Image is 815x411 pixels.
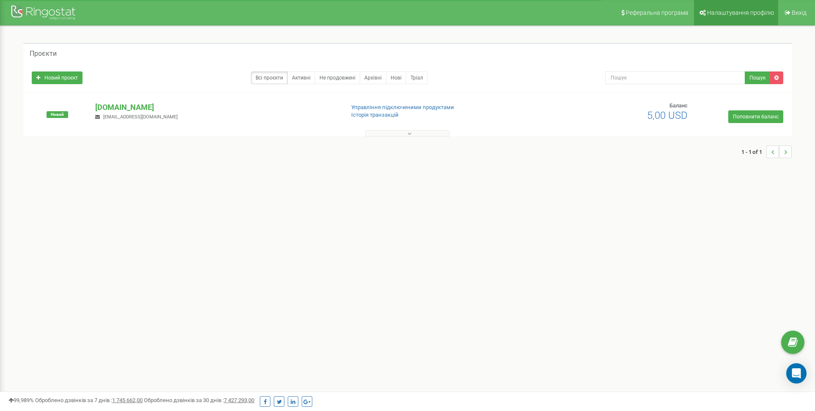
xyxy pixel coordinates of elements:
[605,71,746,84] input: Пошук
[224,397,254,403] u: 7 427 293,00
[32,71,83,84] a: Новий проєкт
[728,110,783,123] a: Поповнити баланс
[786,363,807,384] div: Open Intercom Messenger
[647,110,688,121] span: 5,00 USD
[8,397,34,403] span: 99,989%
[35,397,143,403] span: Оброблено дзвінків за 7 днів :
[47,111,68,118] span: Новий
[112,397,143,403] u: 1 745 662,00
[745,71,770,84] button: Пошук
[707,9,774,16] span: Налаштування профілю
[30,50,57,58] h5: Проєкти
[406,71,428,84] a: Тріал
[741,137,792,167] nav: ...
[360,71,386,84] a: Архівні
[144,397,254,403] span: Оброблено дзвінків за 30 днів :
[669,102,688,109] span: Баланс
[251,71,288,84] a: Всі проєкти
[103,114,178,120] span: [EMAIL_ADDRESS][DOMAIN_NAME]
[315,71,360,84] a: Не продовжені
[792,9,807,16] span: Вихід
[287,71,315,84] a: Активні
[626,9,688,16] span: Реферальна програма
[741,145,766,158] span: 1 - 1 of 1
[386,71,406,84] a: Нові
[351,112,399,118] a: Історія транзакцій
[95,102,337,113] p: [DOMAIN_NAME]
[351,104,454,110] a: Управління підключеними продуктами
